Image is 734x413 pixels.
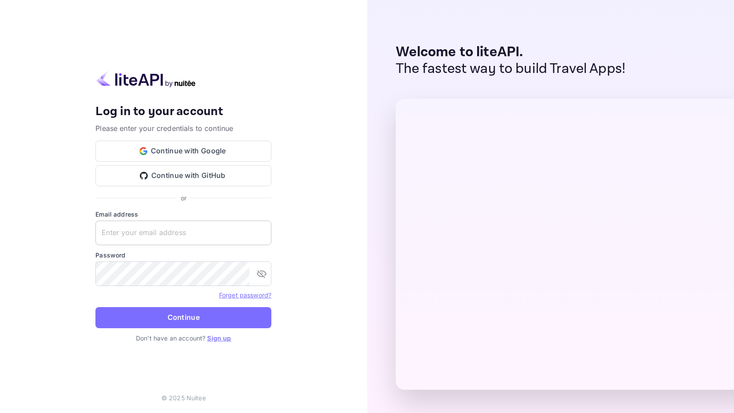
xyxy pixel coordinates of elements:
p: The fastest way to build Travel Apps! [396,61,626,77]
button: Continue with GitHub [95,165,271,186]
p: © 2025 Nuitee [161,393,206,402]
p: Welcome to liteAPI. [396,44,626,61]
h4: Log in to your account [95,104,271,120]
a: Sign up [207,334,231,342]
p: Don't have an account? [95,333,271,343]
label: Password [95,250,271,260]
p: or [181,193,186,203]
a: Forget password? [219,291,271,299]
button: Continue with Google [95,141,271,162]
a: Forget password? [219,290,271,299]
input: Enter your email address [95,221,271,245]
label: Email address [95,210,271,219]
button: Continue [95,307,271,328]
p: Please enter your credentials to continue [95,123,271,134]
button: toggle password visibility [253,265,270,283]
img: liteapi [95,70,197,87]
